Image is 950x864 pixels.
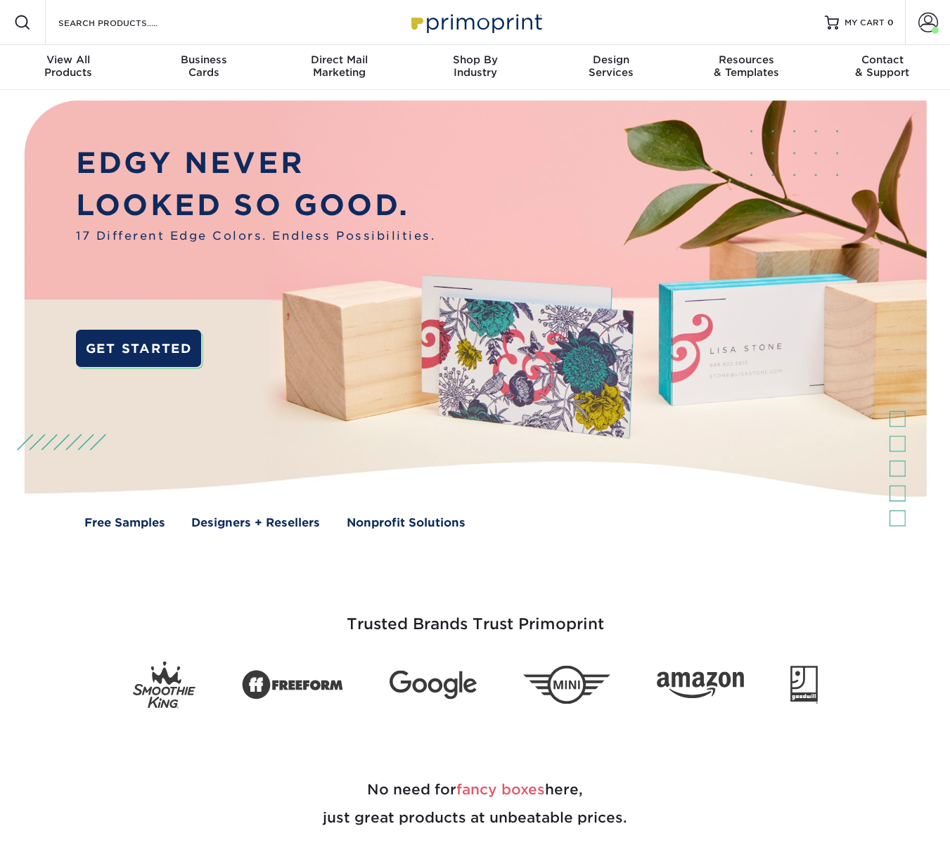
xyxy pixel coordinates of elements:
span: Resources [679,53,814,66]
a: Contact& Support [814,45,950,90]
span: Shop By [407,53,543,66]
div: & Support [814,53,950,79]
span: Business [136,53,271,66]
div: Services [543,53,679,79]
p: EDGY NEVER [76,142,435,185]
a: BusinessCards [136,45,271,90]
a: DesignServices [543,45,679,90]
span: 0 [887,18,894,27]
a: Designers + Resellers [191,514,320,531]
span: Design [543,53,679,66]
div: & Templates [679,53,814,79]
span: fancy boxes [456,781,545,798]
a: Shop ByIndustry [407,45,543,90]
span: 17 Different Edge Colors. Endless Possibilities. [76,227,435,244]
a: GET STARTED [76,330,201,367]
a: Direct MailMarketing [271,45,407,90]
span: Contact [814,53,950,66]
span: Direct Mail [271,53,407,66]
a: Nonprofit Solutions [347,514,466,531]
img: Mini [523,666,610,704]
a: Resources& Templates [679,45,814,90]
img: Amazon [657,671,744,698]
img: Goodwill [790,666,818,704]
img: Freeform [242,662,343,707]
div: Cards [136,53,271,79]
input: SEARCH PRODUCTS..... [57,14,194,31]
h3: Trusted Brands Trust Primoprint [64,581,887,650]
img: Smoothie King [133,662,195,709]
span: MY CART [845,17,885,29]
img: Google [390,671,477,699]
a: Free Samples [84,514,165,531]
div: Marketing [271,53,407,79]
div: Industry [407,53,543,79]
img: Primoprint [405,7,546,37]
p: LOOKED SO GOOD. [76,184,435,227]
